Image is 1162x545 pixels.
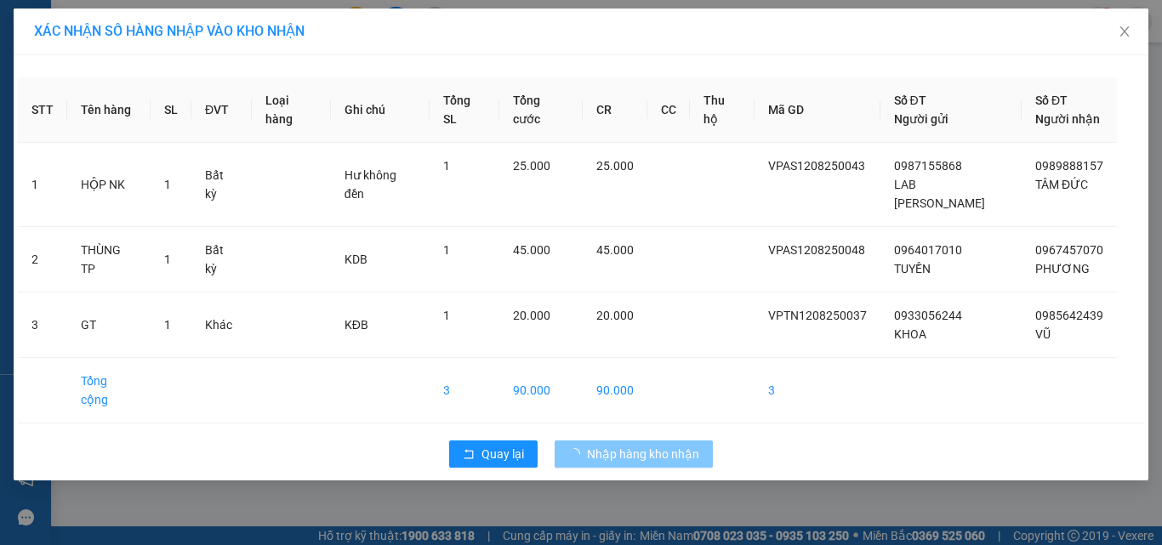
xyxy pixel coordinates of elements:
[6,10,82,85] img: logo
[430,358,499,423] td: 3
[331,77,430,143] th: Ghi chú
[345,253,367,266] span: KDB
[191,227,252,292] td: Bất kỳ
[345,318,368,332] span: KĐB
[481,445,524,463] span: Quay lại
[1035,159,1103,173] span: 0989888157
[46,92,208,105] span: -----------------------------------------
[499,358,583,423] td: 90.000
[894,159,962,173] span: 0987155868
[164,318,171,332] span: 1
[894,262,931,275] span: TUYỀN
[191,292,252,358] td: Khác
[555,440,713,468] button: Nhập hàng kho nhận
[894,112,948,126] span: Người gửi
[430,77,499,143] th: Tổng SL
[755,77,880,143] th: Mã GD
[755,358,880,423] td: 3
[443,243,450,257] span: 1
[191,77,252,143] th: ĐVT
[513,243,550,257] span: 45.000
[67,358,151,423] td: Tổng cộng
[18,227,67,292] td: 2
[18,143,67,227] td: 1
[1101,9,1148,56] button: Close
[690,77,755,143] th: Thu hộ
[443,159,450,173] span: 1
[134,76,208,86] span: Hotline: 19001152
[894,327,926,341] span: KHOA
[67,292,151,358] td: GT
[67,227,151,292] td: THÙNG TP
[5,123,104,133] span: In ngày:
[583,77,647,143] th: CR
[768,309,867,322] span: VPTN1208250037
[18,77,67,143] th: STT
[596,309,634,322] span: 20.000
[596,243,634,257] span: 45.000
[1035,243,1103,257] span: 0967457070
[443,309,450,322] span: 1
[568,448,587,460] span: loading
[583,358,647,423] td: 90.000
[1035,309,1103,322] span: 0985642439
[894,94,926,107] span: Số ĐT
[67,77,151,143] th: Tên hàng
[768,243,865,257] span: VPAS1208250048
[587,445,699,463] span: Nhập hàng kho nhận
[85,108,179,121] span: VPTB1208250006
[67,143,151,227] td: HỘP NK
[1035,327,1051,341] span: VŨ
[463,448,475,462] span: rollback
[1035,112,1100,126] span: Người nhận
[37,123,104,133] span: 10:37:34 [DATE]
[191,143,252,227] td: Bất kỳ
[164,253,171,266] span: 1
[499,77,583,143] th: Tổng cước
[134,51,234,72] span: 01 Võ Văn Truyện, KP.1, Phường 2
[1035,94,1068,107] span: Số ĐT
[1035,262,1090,275] span: PHƯƠNG
[5,110,178,120] span: [PERSON_NAME]:
[513,159,550,173] span: 25.000
[449,440,538,468] button: rollbackQuay lại
[164,178,171,191] span: 1
[34,23,305,39] span: XÁC NHẬN SỐ HÀNG NHẬP VÀO KHO NHẬN
[18,292,67,358] td: 3
[768,159,865,173] span: VPAS1208250043
[596,159,634,173] span: 25.000
[345,168,396,201] span: Hư không đền
[151,77,191,143] th: SL
[134,27,229,48] span: Bến xe [GEOGRAPHIC_DATA]
[513,309,550,322] span: 20.000
[894,243,962,257] span: 0964017010
[134,9,233,24] strong: ĐỒNG PHƯỚC
[252,77,331,143] th: Loại hàng
[647,77,690,143] th: CC
[894,178,985,210] span: LAB [PERSON_NAME]
[894,309,962,322] span: 0933056244
[1118,25,1131,38] span: close
[1035,178,1088,191] span: TÂM ĐỨC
